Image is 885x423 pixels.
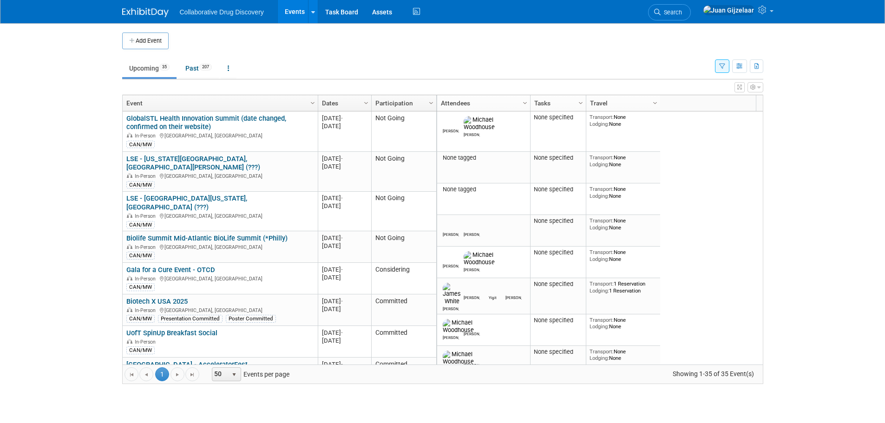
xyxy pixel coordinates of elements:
div: 1 Reservation 1 Reservation [590,280,656,294]
span: In-Person [135,133,158,139]
a: Event [126,95,312,111]
div: Poster Committed [226,315,276,322]
div: [DATE] [322,360,367,368]
td: Not Going [371,231,436,263]
div: [DATE] [322,122,367,130]
td: Committed [371,326,436,358]
span: Lodging: [590,121,609,127]
div: CAN/MW [126,346,155,354]
div: [DATE] [322,194,367,202]
a: Tasks [534,95,580,111]
img: Evan Moriarity [466,283,478,294]
a: Column Settings [576,95,586,109]
div: Michael Woodhouse [464,266,480,272]
span: Column Settings [521,99,529,107]
span: - [341,115,343,122]
img: Matthew Harris [446,220,457,231]
span: Column Settings [309,99,316,107]
div: CAN/MW [126,141,155,148]
a: Column Settings [308,95,318,109]
div: [DATE] [322,202,367,210]
div: [GEOGRAPHIC_DATA], [GEOGRAPHIC_DATA] [126,131,314,139]
div: None tagged [440,186,526,193]
span: Go to the last page [189,371,196,378]
img: In-Person Event [127,307,132,312]
a: Go to the last page [185,367,199,381]
a: Biotech X USA 2025 [126,297,188,306]
a: Attendees [441,95,524,111]
a: Column Settings [650,95,660,109]
span: Go to the previous page [143,371,150,378]
img: Michael Woodhouse [464,251,495,266]
div: None None [590,317,656,330]
img: Yigit Kucuk [487,283,498,294]
td: Considering [371,263,436,294]
div: [DATE] [322,163,367,170]
span: In-Person [135,307,158,313]
span: Transport: [590,186,614,192]
a: Participation [375,95,430,111]
a: LSE - [US_STATE][GEOGRAPHIC_DATA], [GEOGRAPHIC_DATA][PERSON_NAME] (???) [126,155,260,172]
span: - [341,266,343,273]
div: [DATE] [322,234,367,242]
div: Michael Woodhouse [443,334,459,340]
a: Travel [590,95,654,111]
div: None specified [534,348,582,356]
span: Lodging: [590,355,609,361]
span: Go to the first page [128,371,135,378]
span: - [341,298,343,305]
div: CAN/MW [126,315,155,322]
div: None None [590,114,656,127]
div: [GEOGRAPHIC_DATA], [GEOGRAPHIC_DATA] [126,306,314,314]
span: Transport: [590,217,614,224]
a: Dates [322,95,365,111]
span: - [341,195,343,202]
td: Not Going [371,152,436,192]
div: Evan Moriarity [464,231,480,237]
div: Juan Gijzelaar [443,262,459,268]
button: Add Event [122,33,169,49]
div: CAN/MW [126,252,155,259]
span: 1 [155,367,169,381]
td: Committed [371,358,436,389]
div: CAN/MW [126,221,155,228]
div: None specified [534,249,582,256]
img: Michael Woodhouse [443,319,474,334]
img: Jacqueline Macia [508,283,519,294]
span: Lodging: [590,256,609,262]
div: [GEOGRAPHIC_DATA], [GEOGRAPHIC_DATA] [126,274,314,282]
div: James White [443,305,459,311]
div: None specified [534,217,582,225]
div: Yigit Kucuk [485,294,501,300]
span: Column Settings [651,99,659,107]
div: None specified [534,280,582,288]
div: None None [590,348,656,362]
span: Events per page [200,367,299,381]
a: [GEOGRAPHIC_DATA] - AcceleratorFest [126,360,248,369]
img: Michael Woodhouse [443,351,474,365]
a: Gala for a Cure Event - OTCD [126,266,215,274]
div: [DATE] [322,273,367,281]
span: Transport: [590,280,614,287]
img: James White [443,283,461,305]
td: Not Going [371,192,436,232]
div: [DATE] [322,242,367,250]
img: ExhibitDay [122,8,169,17]
div: None tagged [440,154,526,162]
div: [DATE] [322,114,367,122]
span: Column Settings [362,99,370,107]
span: Lodging: [590,161,609,168]
span: In-Person [135,276,158,282]
div: None specified [534,154,582,162]
span: Go to the next page [174,371,181,378]
img: Michael Woodhouse [464,116,495,131]
img: Juan Gijzelaar [466,351,478,362]
span: Transport: [590,249,614,255]
span: Lodging: [590,287,609,294]
img: Juan Gijzelaar [466,319,478,330]
div: [DATE] [322,297,367,305]
div: None specified [534,114,582,121]
div: None None [590,217,656,231]
span: - [341,329,343,336]
span: Search [661,9,682,16]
